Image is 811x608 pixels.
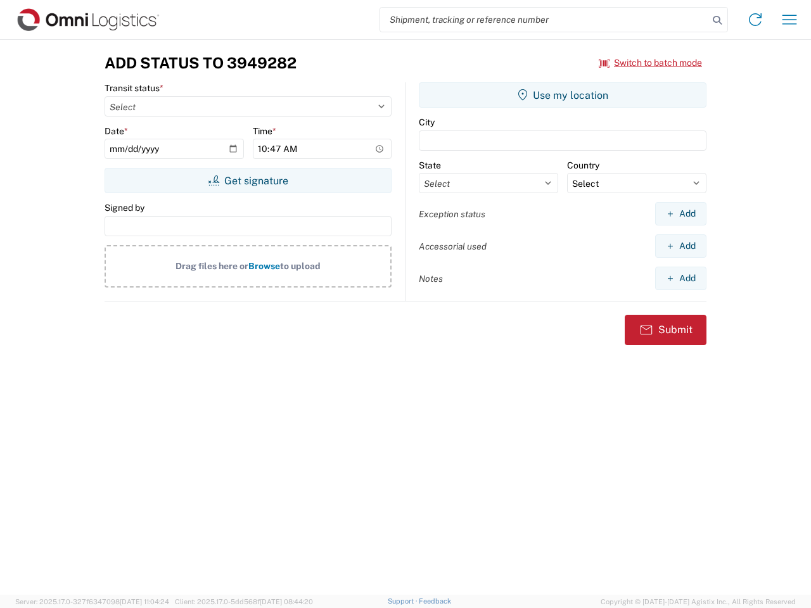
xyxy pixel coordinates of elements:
[567,160,599,171] label: Country
[419,82,706,108] button: Use my location
[655,234,706,258] button: Add
[120,598,169,605] span: [DATE] 11:04:24
[655,202,706,225] button: Add
[419,273,443,284] label: Notes
[419,597,451,605] a: Feedback
[105,82,163,94] label: Transit status
[655,267,706,290] button: Add
[105,202,144,213] label: Signed by
[260,598,313,605] span: [DATE] 08:44:20
[253,125,276,137] label: Time
[105,168,392,193] button: Get signature
[601,596,796,607] span: Copyright © [DATE]-[DATE] Agistix Inc., All Rights Reserved
[419,208,485,220] label: Exception status
[175,598,313,605] span: Client: 2025.17.0-5dd568f
[599,53,702,73] button: Switch to batch mode
[419,241,487,252] label: Accessorial used
[380,8,708,32] input: Shipment, tracking or reference number
[248,261,280,271] span: Browse
[280,261,321,271] span: to upload
[419,117,435,128] label: City
[105,54,297,72] h3: Add Status to 3949282
[419,160,441,171] label: State
[15,598,169,605] span: Server: 2025.17.0-327f6347098
[176,261,248,271] span: Drag files here or
[625,315,706,345] button: Submit
[388,597,419,605] a: Support
[105,125,128,137] label: Date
